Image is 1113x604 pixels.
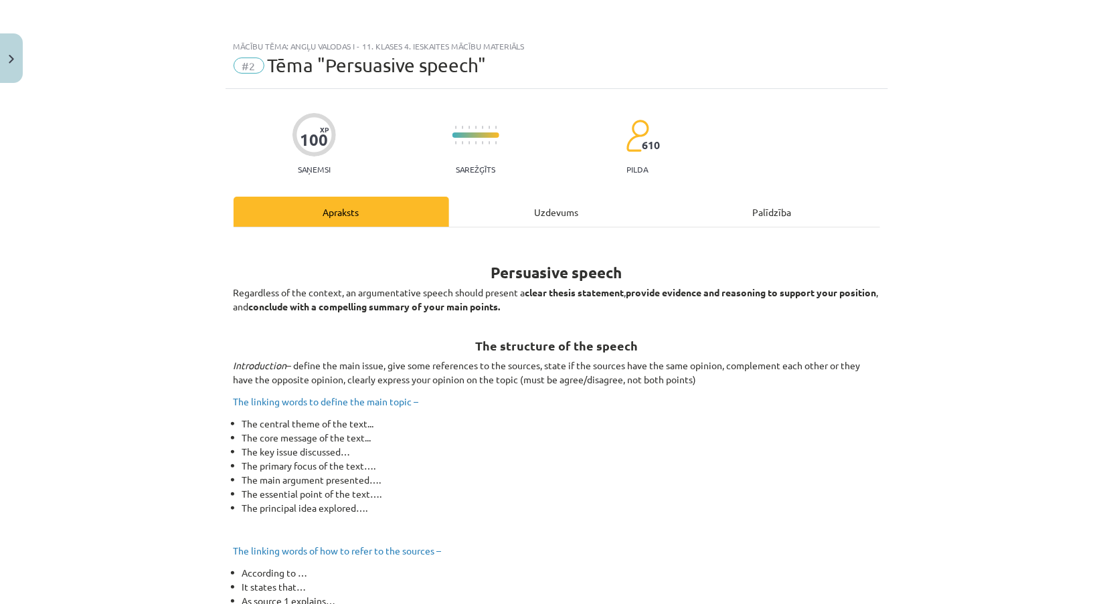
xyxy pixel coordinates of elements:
b: Persuasive speech [491,263,622,282]
span: The linking words to define the main topic – [234,395,419,407]
b: thesis statement [549,286,624,298]
b: clear [525,286,547,298]
li: The core message of the text... [242,431,880,445]
span: 610 [643,139,661,151]
span: Tēma "Persuasive speech" [268,54,487,76]
li: The principal idea explored…. [242,501,880,515]
li: According to … [242,566,880,580]
li: The essential point of the text…. [242,487,880,501]
i: Introduction [234,359,287,371]
img: icon-short-line-57e1e144782c952c97e751825c79c345078a6d821885a25fce030b3d8c18986b.svg [475,141,477,144]
img: icon-close-lesson-0947bae3869378f0d4975bcd49f059093ad1ed9edebbc8119c70593378902aed.svg [9,55,14,64]
b: conclude with a compelling summary of your main points. [249,300,501,312]
b: provide evidence and reasoning to support your position [626,286,877,298]
img: icon-short-line-57e1e144782c952c97e751825c79c345078a6d821885a25fce030b3d8c18986b.svg [495,141,497,144]
img: icon-short-line-57e1e144782c952c97e751825c79c345078a6d821885a25fce030b3d8c18986b.svg [468,141,470,144]
img: icon-short-line-57e1e144782c952c97e751825c79c345078a6d821885a25fce030b3d8c18986b.svg [455,141,456,144]
img: icon-short-line-57e1e144782c952c97e751825c79c345078a6d821885a25fce030b3d8c18986b.svg [462,141,463,144]
span: The linking words of how to refer to the sources – [234,544,442,557]
img: icon-short-line-57e1e144782c952c97e751825c79c345078a6d821885a25fce030b3d8c18986b.svg [468,126,470,129]
p: pilda [626,165,648,174]
li: The main argument presented…. [242,473,880,487]
img: icon-short-line-57e1e144782c952c97e751825c79c345078a6d821885a25fce030b3d8c18986b.svg [495,126,497,129]
b: The structure of the speech [475,338,638,353]
img: students-c634bb4e5e11cddfef0936a35e636f08e4e9abd3cc4e673bd6f9a4125e45ecb1.svg [626,119,649,153]
p: Sarežģīts [456,165,495,174]
img: icon-short-line-57e1e144782c952c97e751825c79c345078a6d821885a25fce030b3d8c18986b.svg [482,126,483,129]
img: icon-short-line-57e1e144782c952c97e751825c79c345078a6d821885a25fce030b3d8c18986b.svg [455,126,456,129]
div: Mācību tēma: Angļu valodas i - 11. klases 4. ieskaites mācību materiāls [234,41,880,51]
li: The key issue discussed… [242,445,880,459]
img: icon-short-line-57e1e144782c952c97e751825c79c345078a6d821885a25fce030b3d8c18986b.svg [462,126,463,129]
img: icon-short-line-57e1e144782c952c97e751825c79c345078a6d821885a25fce030b3d8c18986b.svg [482,141,483,144]
span: #2 [234,58,264,74]
p: Regardless of the context, an argumentative speech should present a , , and [234,286,880,314]
div: 100 [300,130,328,149]
div: Uzdevums [449,197,665,227]
img: icon-short-line-57e1e144782c952c97e751825c79c345078a6d821885a25fce030b3d8c18986b.svg [489,141,490,144]
p: – define the main issue, give some references to the sources, state if the sources have the same ... [234,359,880,387]
div: Apraksts [234,197,449,227]
img: icon-short-line-57e1e144782c952c97e751825c79c345078a6d821885a25fce030b3d8c18986b.svg [475,126,477,129]
p: Saņemsi [292,165,336,174]
li: The primary focus of the text…. [242,459,880,473]
img: icon-short-line-57e1e144782c952c97e751825c79c345078a6d821885a25fce030b3d8c18986b.svg [489,126,490,129]
li: The central theme of the text... [242,417,880,431]
span: XP [320,126,329,133]
div: Palīdzība [665,197,880,227]
li: It states that… [242,580,880,594]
